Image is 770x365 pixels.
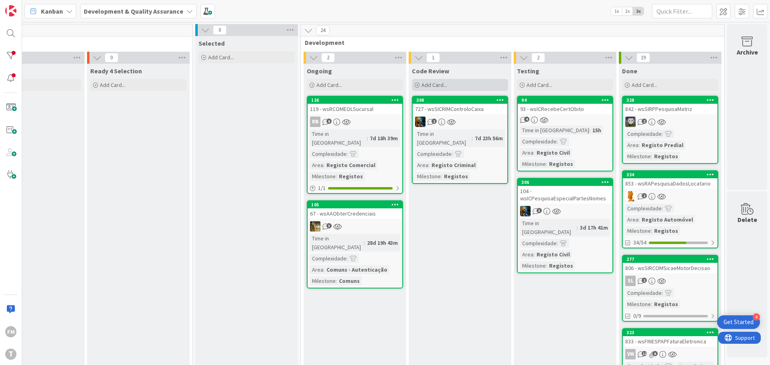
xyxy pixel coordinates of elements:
[625,300,651,309] div: Milestone
[578,223,610,232] div: 3d 17h 41m
[415,117,426,127] img: JC
[633,312,641,320] span: 0/9
[415,149,452,158] div: Complexidade
[625,288,662,297] div: Complexidade
[518,179,612,204] div: 306104 - wsICPesquisaEspecialPartesNomes
[632,81,657,89] span: Add Card...
[623,349,717,359] div: VM
[520,126,589,135] div: Time in [GEOGRAPHIC_DATA]
[307,200,403,288] a: 10567 - wsAAObterCredenciaisJCTime in [GEOGRAPHIC_DATA]:28d 19h 43mComplexidade:Area:Comuns - Aut...
[623,256,717,263] div: 277
[640,215,695,224] div: Registo Automóvel
[442,172,470,181] div: Registos
[316,26,330,35] span: 24
[527,81,552,89] span: Add Card...
[662,288,663,297] span: :
[623,171,717,178] div: 334
[323,265,324,274] span: :
[642,119,647,124] span: 2
[652,4,712,18] input: Quick Filter...
[364,238,365,247] span: :
[547,261,575,270] div: Registos
[520,148,533,157] div: Area
[622,7,633,15] span: 2x
[623,191,717,202] div: RL
[413,117,507,127] div: JC
[213,25,227,35] span: 0
[310,254,346,263] div: Complexidade
[305,38,714,46] span: Development
[430,161,478,169] div: Registo Criminal
[412,96,508,184] a: 308727 - wsSICRIMControloCaixaJCTime in [GEOGRAPHIC_DATA]:7d 23h 56mComplexidade:Area:Registo Cri...
[518,97,612,104] div: 94
[452,149,453,158] span: :
[520,206,531,216] img: JC
[336,172,337,181] span: :
[310,276,336,285] div: Milestone
[723,318,754,326] div: Get Started
[625,152,651,161] div: Milestone
[412,67,449,75] span: Code Review
[717,315,760,329] div: Open Get Started checklist, remaining modules: 4
[557,239,558,248] span: :
[622,67,637,75] span: Done
[5,326,16,337] div: FM
[636,53,650,63] span: 19
[633,238,646,247] span: 34/54
[413,104,507,114] div: 727 - wsSICRIMControloCaixa
[738,215,757,224] div: Delete
[310,161,323,169] div: Area
[626,256,717,262] div: 277
[337,276,362,285] div: Comuns
[557,137,558,146] span: :
[416,97,507,103] div: 308
[415,161,428,169] div: Area
[517,96,613,171] a: 9493 - wsICRecebeCertObitoTime in [GEOGRAPHIC_DATA]:15hComplexidade:Area:Registo CivilMilestone:R...
[652,226,680,235] div: Registos
[623,256,717,273] div: 277806 - wsSIRCOMSicaeMotorDecisao
[622,255,718,322] a: 277806 - wsSIRCOMSicaeMotorDecisaoSLComplexidade:Milestone:Registos0/9
[5,349,16,360] div: T
[311,202,402,208] div: 105
[520,250,533,259] div: Area
[199,39,225,47] span: Selected
[623,117,717,127] div: LS
[625,129,662,138] div: Complexidade
[521,179,612,185] div: 306
[520,261,546,270] div: Milestone
[521,97,612,103] div: 94
[346,254,348,263] span: :
[105,53,118,63] span: 0
[625,204,662,213] div: Complexidade
[324,265,389,274] div: Comuns - Autenticação
[520,239,557,248] div: Complexidade
[590,126,603,135] div: 15h
[520,219,577,236] div: Time in [GEOGRAPHIC_DATA]
[208,54,234,61] span: Add Card...
[432,119,437,124] span: 1
[642,193,647,198] span: 2
[533,148,535,157] span: :
[421,81,447,89] span: Add Card...
[625,276,636,286] div: SL
[518,104,612,114] div: 93 - wsICRecebeCertObito
[318,184,326,192] span: 1 / 1
[547,159,575,168] div: Registos
[546,159,547,168] span: :
[310,265,323,274] div: Area
[535,250,572,259] div: Registo Civil
[310,117,320,127] div: RB
[310,129,367,147] div: Time in [GEOGRAPHIC_DATA]
[310,221,320,232] img: JC
[307,96,403,194] a: 126119 - wsRCOMEOLSucursalRBTime in [GEOGRAPHIC_DATA]:7d 18h 39mComplexidade:Area:Registo Comerci...
[623,171,717,189] div: 334853 - wsRAPesquisaDadosLocatario
[310,234,364,252] div: Time in [GEOGRAPHIC_DATA]
[308,208,402,219] div: 67 - wsAAObterCredenciais
[537,208,542,213] span: 3
[638,141,640,149] span: :
[308,201,402,208] div: 105
[517,178,613,273] a: 306104 - wsICPesquisaEspecialPartesNomesJCTime in [GEOGRAPHIC_DATA]:3d 17h 41mComplexidade:Area:R...
[577,223,578,232] span: :
[622,96,718,164] a: 328842 - wsSIRPPesquisaMatrizLSComplexidade:Area:Registo PredialMilestone:Registos
[652,351,658,356] span: 6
